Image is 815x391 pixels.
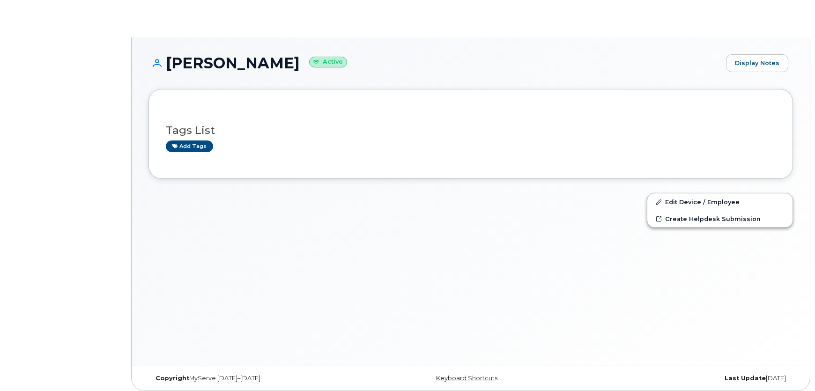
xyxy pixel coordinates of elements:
a: Keyboard Shortcuts [436,375,497,382]
small: Active [309,57,347,67]
h1: [PERSON_NAME] [148,55,721,71]
a: Edit Device / Employee [647,193,793,210]
div: [DATE] [578,375,793,382]
a: Display Notes [726,54,788,72]
strong: Last Update [725,375,766,382]
a: Create Helpdesk Submission [647,210,793,227]
h3: Tags List [166,125,776,136]
strong: Copyright [156,375,189,382]
a: Add tags [166,140,213,152]
div: MyServe [DATE]–[DATE] [148,375,363,382]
